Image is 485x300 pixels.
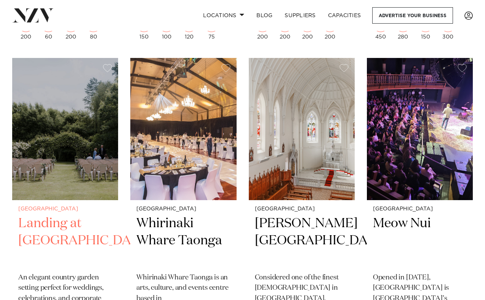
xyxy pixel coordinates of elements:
[197,7,250,24] a: Locations
[18,206,112,212] small: [GEOGRAPHIC_DATA]
[322,7,367,24] a: Capacities
[136,206,230,212] small: [GEOGRAPHIC_DATA]
[18,215,112,266] h2: Landing at [GEOGRAPHIC_DATA]
[12,8,54,22] img: nzv-logo.png
[255,215,349,266] h2: [PERSON_NAME][GEOGRAPHIC_DATA]
[373,206,467,212] small: [GEOGRAPHIC_DATA]
[279,7,322,24] a: SUPPLIERS
[136,215,230,266] h2: Whirinaki Whare Taonga
[372,7,453,24] a: Advertise your business
[373,215,467,266] h2: Meow Nui
[250,7,279,24] a: BLOG
[255,206,349,212] small: [GEOGRAPHIC_DATA]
